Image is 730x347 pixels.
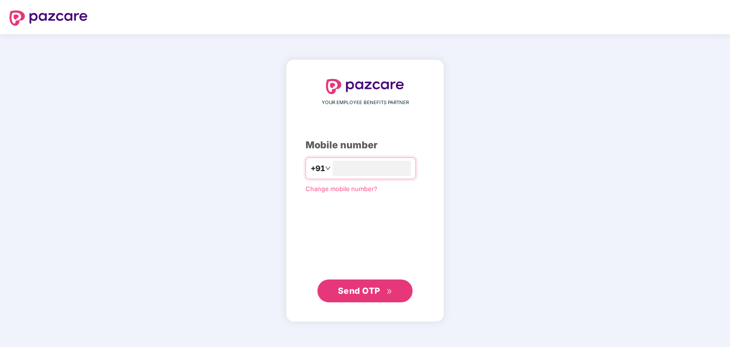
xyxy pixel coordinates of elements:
[317,280,413,302] button: Send OTPdouble-right
[306,185,377,193] a: Change mobile number?
[322,99,409,106] span: YOUR EMPLOYEE BENEFITS PARTNER
[325,165,331,171] span: down
[338,286,380,296] span: Send OTP
[386,289,393,295] span: double-right
[306,138,424,153] div: Mobile number
[311,163,325,174] span: +91
[10,10,88,26] img: logo
[326,79,404,94] img: logo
